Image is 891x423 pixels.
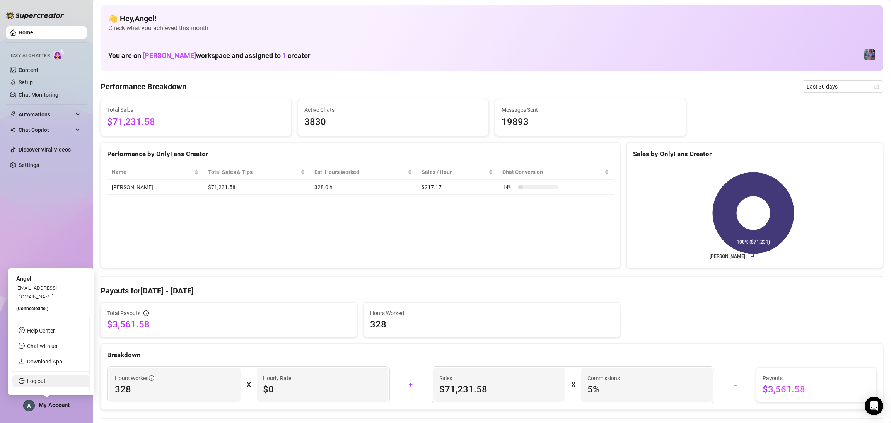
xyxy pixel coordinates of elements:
div: Est. Hours Worked [314,168,406,176]
th: Sales / Hour [417,165,498,180]
h4: Performance Breakdown [101,81,186,92]
text: [PERSON_NAME]… [710,254,748,259]
td: $71,231.58 [203,180,310,195]
div: X [247,379,251,391]
span: 1 [282,51,286,60]
span: Payouts [763,374,870,382]
div: Sales by OnlyFans Creator [633,149,877,159]
h4: Payouts for [DATE] - [DATE] [101,285,883,296]
span: Sales / Hour [422,168,487,176]
span: $71,231.58 [107,115,285,130]
img: logo-BBDzfeDw.svg [6,12,64,19]
span: info-circle [143,310,149,316]
div: = [719,379,751,391]
a: Help Center [27,327,55,334]
a: Discover Viral Videos [19,147,71,153]
th: Chat Conversion [498,165,614,180]
span: 328 [115,383,234,396]
span: $0 [263,383,382,396]
span: Check what you achieved this month [108,24,876,32]
span: 3830 [304,115,482,130]
span: Chat with us [27,343,57,349]
span: 328 [370,318,614,331]
span: 5 % [587,383,707,396]
span: thunderbolt [10,111,16,118]
a: Settings [19,162,39,168]
span: Active Chats [304,106,482,114]
a: Setup [19,79,33,85]
img: ACg8ocIpWzLmD3A5hmkSZfBJcT14Fg8bFGaqbLo-Z0mqyYAWwTjPNSU=s96-c [24,400,34,411]
th: Name [107,165,203,180]
span: Last 30 days [807,81,879,92]
td: [PERSON_NAME]… [107,180,203,195]
span: Name [112,168,193,176]
span: Chat Copilot [19,124,73,136]
span: Hours Worked [370,309,614,317]
span: message [19,343,25,349]
a: Download App [27,358,62,365]
span: calendar [874,84,879,89]
th: Total Sales & Tips [203,165,310,180]
span: Total Sales [107,106,285,114]
h4: 👋 Hey, Angel ! [108,13,876,24]
h1: You are on workspace and assigned to creator [108,51,311,60]
span: Total Sales & Tips [208,168,299,176]
div: X [571,379,575,391]
img: Chat Copilot [10,127,15,133]
span: Total Payouts [107,309,140,317]
span: Izzy AI Chatter [11,52,50,60]
span: My Account [39,402,70,409]
article: Commissions [587,374,620,382]
div: Open Intercom Messenger [865,397,883,415]
td: $217.17 [417,180,498,195]
span: Hours Worked [115,374,154,382]
div: Performance by OnlyFans Creator [107,149,614,159]
span: (Connected to ) [16,306,48,311]
a: Content [19,67,38,73]
span: [EMAIL_ADDRESS][DOMAIN_NAME] [16,285,57,299]
a: Home [19,29,33,36]
span: [PERSON_NAME] [143,51,196,60]
img: AI Chatter [53,49,65,60]
div: Breakdown [107,350,877,360]
article: Hourly Rate [263,374,291,382]
img: Jaylie [864,49,875,60]
td: 328.0 h [310,180,417,195]
span: Messages Sent [502,106,679,114]
span: info-circle [149,375,154,381]
span: Sales [439,374,559,382]
a: Log out [27,378,46,384]
a: Chat Monitoring [19,92,58,98]
span: Angel [16,275,31,282]
li: Log out [12,375,89,387]
span: Automations [19,108,73,121]
div: + [394,379,427,391]
span: $3,561.58 [763,383,870,396]
span: $71,231.58 [439,383,559,396]
span: $3,561.58 [107,318,351,331]
span: 19893 [502,115,679,130]
span: Chat Conversion [502,168,603,176]
span: 14 % [502,183,515,191]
